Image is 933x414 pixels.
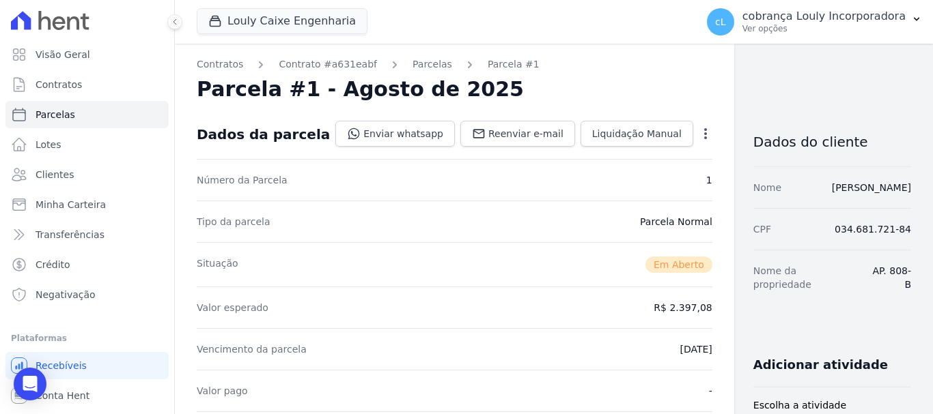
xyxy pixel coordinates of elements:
a: Parcelas [5,101,169,128]
dt: Nome da propriedade [753,264,857,291]
div: Plataformas [11,330,163,346]
div: Open Intercom Messenger [14,368,46,400]
a: Visão Geral [5,41,169,68]
dt: Nome [753,181,781,194]
dt: Vencimento da parcela [197,342,307,356]
p: cobrança Louly Incorporadora [742,10,906,23]
span: Contratos [36,78,82,91]
a: Crédito [5,251,169,278]
a: [PERSON_NAME] [832,182,911,193]
a: Conta Hent [5,382,169,409]
a: Contratos [197,57,243,72]
dd: [DATE] [680,342,712,356]
dt: Valor esperado [197,301,268,314]
dd: AP. 808-B [867,264,911,291]
h3: Adicionar atividade [753,357,888,373]
span: cL [715,17,726,27]
a: Negativação [5,281,169,308]
span: Parcelas [36,108,75,121]
button: cL cobrança Louly Incorporadora Ver opções [696,3,933,41]
a: Recebíveis [5,352,169,379]
dt: Tipo da parcela [197,215,270,228]
a: Contratos [5,71,169,98]
a: Liquidação Manual [581,121,693,147]
dt: Valor pago [197,384,248,398]
span: Clientes [36,168,74,181]
a: Parcela #1 [488,57,540,72]
nav: Breadcrumb [197,57,712,72]
span: Crédito [36,258,70,271]
dt: CPF [753,222,771,236]
a: Transferências [5,221,169,248]
a: Clientes [5,161,169,188]
dd: - [709,384,712,398]
a: Enviar whatsapp [335,121,455,147]
a: Parcelas [413,57,452,72]
p: Ver opções [742,23,906,34]
span: Transferências [36,228,105,241]
a: Contrato #a631eabf [279,57,377,72]
a: Minha Carteira [5,191,169,218]
a: Reenviar e-mail [460,121,575,147]
dd: Parcela Normal [640,215,712,228]
span: Em Aberto [645,256,712,273]
span: Negativação [36,288,96,301]
dd: 1 [706,173,712,187]
span: Liquidação Manual [592,127,682,141]
dd: 034.681.721-84 [835,222,911,236]
span: Conta Hent [36,389,89,402]
span: Recebíveis [36,359,87,372]
a: Lotes [5,131,169,158]
span: Lotes [36,138,61,151]
span: Reenviar e-mail [488,127,563,141]
dd: R$ 2.397,08 [654,301,712,314]
dt: Situação [197,256,238,273]
dt: Número da Parcela [197,173,288,187]
h3: Dados do cliente [753,134,911,150]
h2: Parcela #1 - Agosto de 2025 [197,77,524,102]
button: Louly Caixe Engenharia [197,8,367,34]
span: Visão Geral [36,48,90,61]
div: Dados da parcela [197,126,330,143]
span: Minha Carteira [36,198,106,211]
label: Escolha a atividade [753,398,911,413]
